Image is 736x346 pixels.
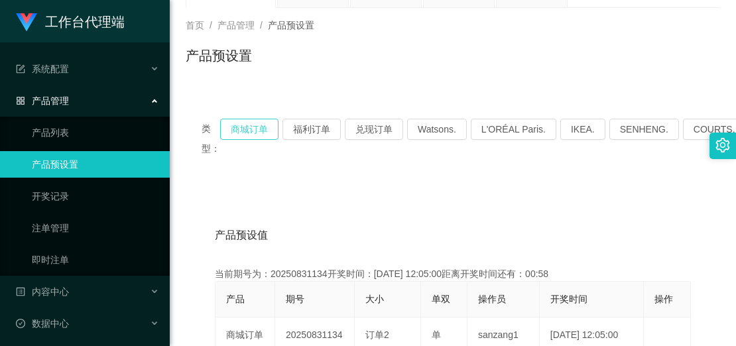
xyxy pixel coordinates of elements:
[16,286,69,297] span: 内容中心
[365,294,384,304] span: 大小
[407,119,467,140] button: Watsons.
[268,20,314,30] span: 产品预设置
[432,329,441,340] span: 单
[215,227,268,243] span: 产品预设值
[16,319,25,328] i: 图标: check-circle-o
[32,183,159,209] a: 开奖记录
[16,64,69,74] span: 系统配置
[210,20,212,30] span: /
[32,119,159,146] a: 产品列表
[654,294,673,304] span: 操作
[432,294,450,304] span: 单双
[186,46,252,66] h1: 产品预设置
[345,119,403,140] button: 兑现订单
[220,119,278,140] button: 商城订单
[260,20,263,30] span: /
[32,151,159,178] a: 产品预设置
[45,1,125,43] h1: 工作台代理端
[215,267,691,281] div: 当前期号为：20250831134开奖时间：[DATE] 12:05:00距离开奖时间还有：00:58
[16,96,25,105] i: 图标: appstore-o
[16,16,125,27] a: 工作台代理端
[286,294,304,304] span: 期号
[16,287,25,296] i: 图标: profile
[550,294,587,304] span: 开奖时间
[226,294,245,304] span: 产品
[217,20,255,30] span: 产品管理
[365,329,389,340] span: 订单2
[16,13,37,32] img: logo.9652507e.png
[16,95,69,106] span: 产品管理
[609,119,679,140] button: SENHENG.
[560,119,605,140] button: IKEA.
[202,119,220,158] span: 类型：
[32,247,159,273] a: 即时注单
[32,215,159,241] a: 注单管理
[16,64,25,74] i: 图标: form
[186,20,204,30] span: 首页
[16,318,69,329] span: 数据中心
[282,119,341,140] button: 福利订单
[471,119,556,140] button: L'ORÉAL Paris.
[478,294,506,304] span: 操作员
[715,138,730,152] i: 图标: setting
